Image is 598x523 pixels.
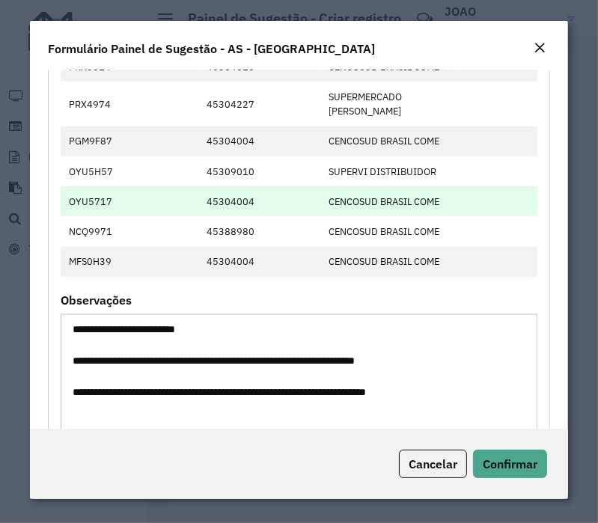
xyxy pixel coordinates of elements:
td: 45304004 [198,186,321,216]
td: PGM9F87 [61,126,120,156]
td: MFS0H39 [61,247,120,277]
td: 45304227 [198,82,321,126]
td: 45388980 [198,216,321,246]
button: Close [529,39,550,58]
td: OYU5717 [61,186,120,216]
td: CENCOSUD BRASIL COME [321,247,461,277]
td: 45304004 [198,247,321,277]
button: Confirmar [473,450,547,478]
span: Cancelar [409,456,457,471]
td: 45304004 [198,126,321,156]
h4: Formulário Painel de Sugestão - AS - [GEOGRAPHIC_DATA] [48,40,375,58]
td: SUPERMERCADO [PERSON_NAME] [321,82,461,126]
td: CENCOSUD BRASIL COME [321,216,461,246]
td: 45309010 [198,156,321,186]
td: OYU5H57 [61,156,120,186]
td: NCQ9971 [61,216,120,246]
button: Cancelar [399,450,467,478]
em: Fechar [534,42,546,54]
span: Confirmar [483,456,537,471]
td: CENCOSUD BRASIL COME [321,186,461,216]
td: CENCOSUD BRASIL COME [321,126,461,156]
label: Observações [61,291,132,309]
td: PRX4974 [61,82,120,126]
td: SUPERVI DISTRIBUIDOR [321,156,461,186]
